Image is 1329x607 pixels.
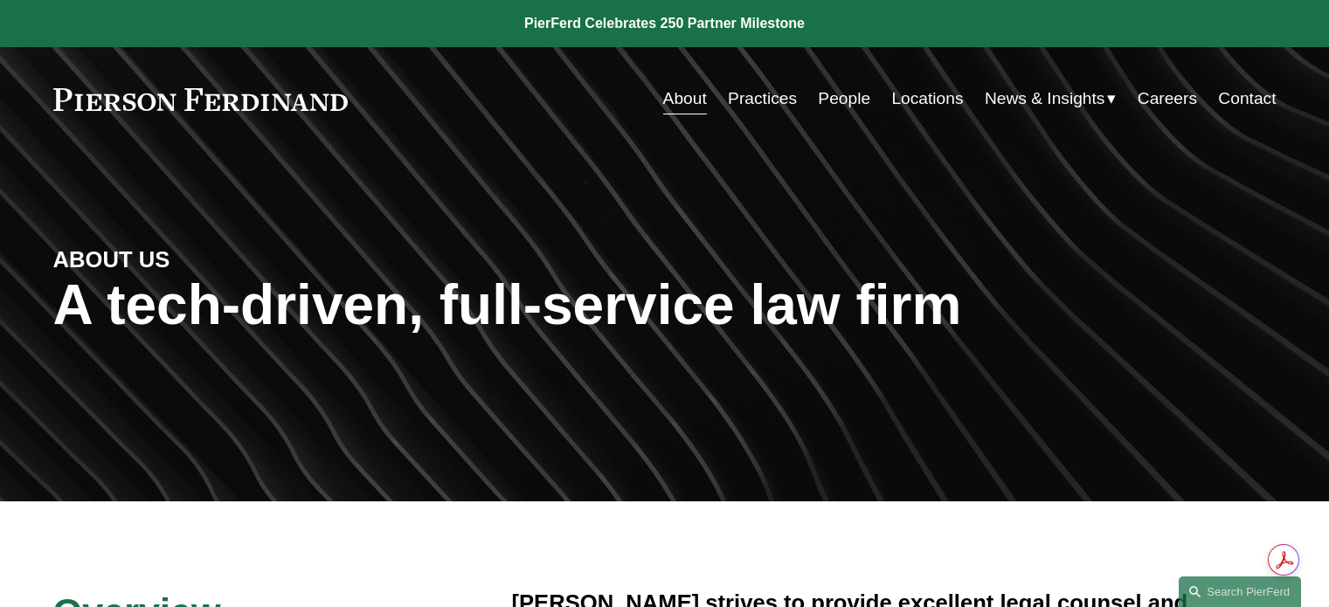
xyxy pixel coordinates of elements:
[1179,576,1301,607] a: Search this site
[985,82,1117,115] a: folder dropdown
[818,82,870,115] a: People
[1138,82,1197,115] a: Careers
[663,82,707,115] a: About
[891,82,963,115] a: Locations
[53,247,170,272] strong: ABOUT US
[985,84,1105,114] span: News & Insights
[1218,82,1276,115] a: Contact
[53,273,1277,337] h1: A tech-driven, full-service law firm
[728,82,797,115] a: Practices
